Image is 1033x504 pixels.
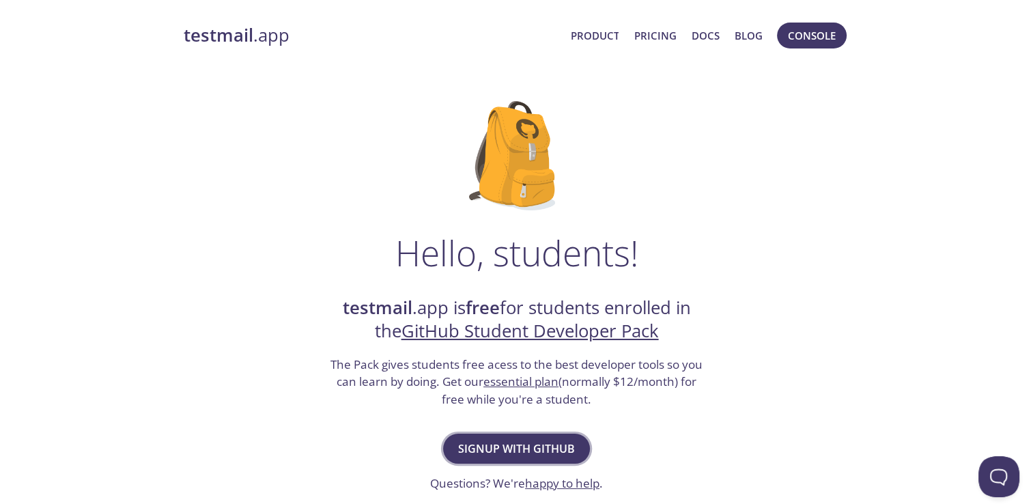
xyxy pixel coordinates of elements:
[788,27,836,44] span: Console
[525,475,599,491] a: happy to help
[395,232,638,273] h1: Hello, students!
[458,439,575,458] span: Signup with GitHub
[184,23,253,47] strong: testmail
[329,296,705,344] h2: .app is for students enrolled in the
[466,296,500,320] strong: free
[430,475,603,492] h3: Questions? We're .
[443,434,590,464] button: Signup with GitHub
[735,27,763,44] a: Blog
[343,296,412,320] strong: testmail
[978,456,1019,497] iframe: Help Scout Beacon - Open
[329,356,705,408] h3: The Pack gives students free acess to the best developer tools so you can learn by doing. Get our...
[692,27,720,44] a: Docs
[483,374,558,389] a: essential plan
[469,101,564,210] img: github-student-backpack.png
[184,24,560,47] a: testmail.app
[570,27,619,44] a: Product
[634,27,676,44] a: Pricing
[777,23,847,48] button: Console
[401,319,659,343] a: GitHub Student Developer Pack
